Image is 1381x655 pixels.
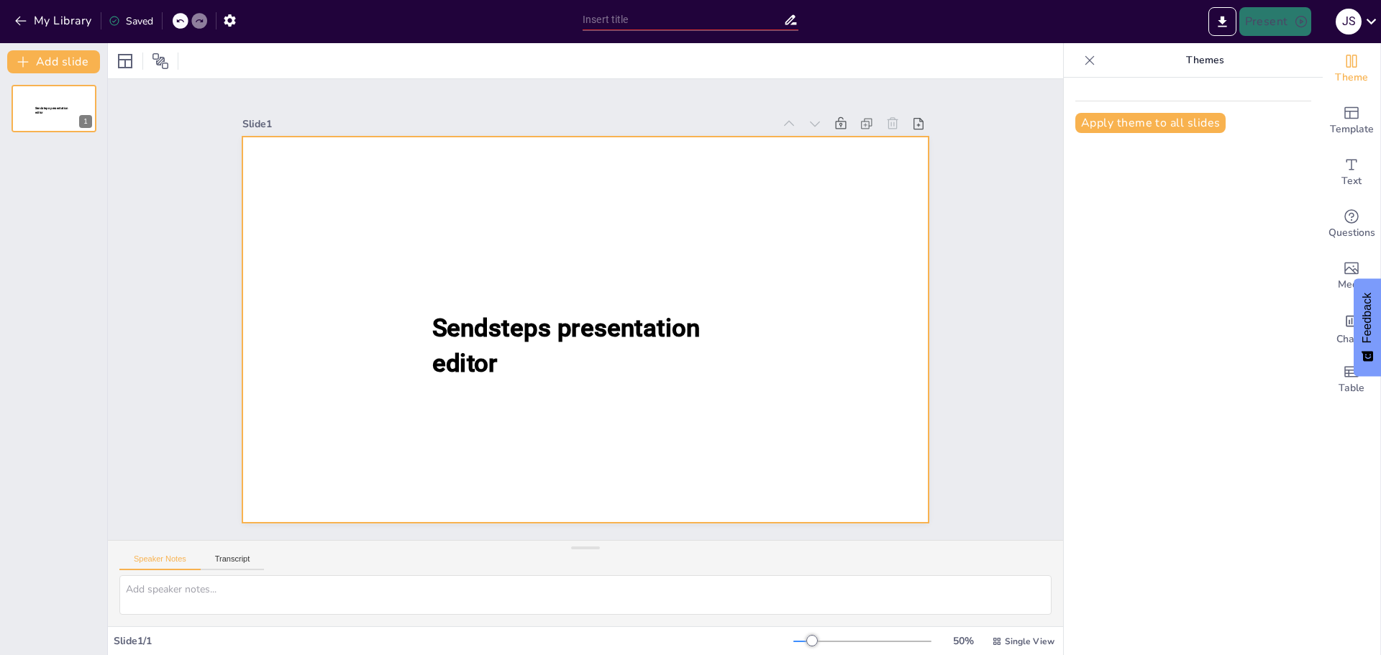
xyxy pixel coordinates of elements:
span: Position [152,52,169,70]
span: Sendsteps presentation editor [432,313,699,377]
div: 1 [12,85,96,132]
span: Template [1330,122,1374,137]
div: 1 [79,115,92,128]
span: Single View [1005,636,1054,647]
button: Add slide [7,50,100,73]
div: Add a table [1323,354,1380,406]
span: Table [1339,380,1364,396]
span: Media [1338,277,1366,293]
p: Themes [1101,43,1308,78]
div: 50 % [946,634,980,648]
button: Export to PowerPoint [1208,7,1236,36]
span: Text [1341,173,1362,189]
button: Apply theme to all slides [1075,113,1226,133]
div: Saved [109,14,153,28]
div: Add ready made slides [1323,95,1380,147]
button: J S [1336,7,1362,36]
div: Add charts and graphs [1323,302,1380,354]
button: Speaker Notes [119,554,201,570]
div: Add text boxes [1323,147,1380,198]
button: My Library [11,9,98,32]
span: Theme [1335,70,1368,86]
button: Feedback - Show survey [1354,278,1381,376]
input: Insert title [583,9,783,30]
div: Slide 1 / 1 [114,634,793,648]
div: Change the overall theme [1323,43,1380,95]
button: Present [1239,7,1311,36]
div: Add images, graphics, shapes or video [1323,250,1380,302]
div: J S [1336,9,1362,35]
div: Get real-time input from your audience [1323,198,1380,250]
span: Charts [1336,331,1367,347]
span: Sendsteps presentation editor [35,106,68,114]
div: Layout [114,50,137,73]
div: Slide 1 [242,117,774,131]
span: Feedback [1361,293,1374,343]
button: Transcript [201,554,265,570]
span: Questions [1328,225,1375,241]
